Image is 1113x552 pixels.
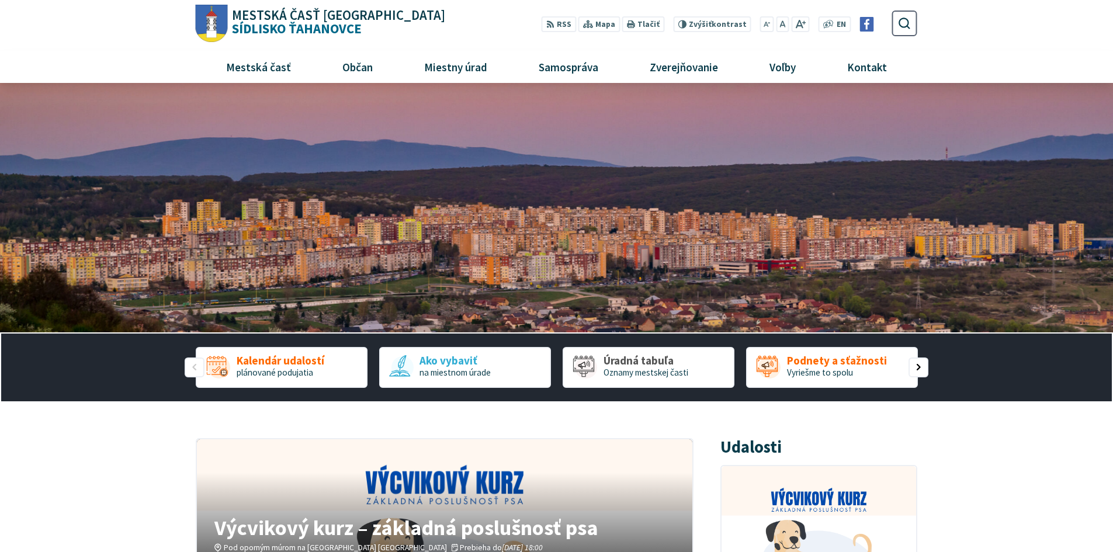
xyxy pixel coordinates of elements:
img: Prejsť na Facebook stránku [859,17,874,32]
span: plánované podujatia [237,367,313,378]
button: Tlačiť [622,16,664,32]
h3: Udalosti [720,438,782,456]
span: Miestny úrad [419,51,491,82]
span: RSS [557,19,571,31]
button: Nastaviť pôvodnú veľkosť písma [776,16,789,32]
img: Prejsť na domovskú stránku [196,5,228,43]
a: Voľby [748,51,817,82]
a: RSS [542,16,576,32]
button: Zväčšiť veľkosť písma [791,16,809,32]
span: Občan [338,51,377,82]
a: Mestská časť [204,51,312,82]
a: Úradná tabuľa Oznamy mestskej časti [563,347,734,388]
span: Kalendár udalostí [237,355,324,367]
h1: Sídlisko Ťahanovce [228,9,446,36]
span: Podnety a sťažnosti [787,355,887,367]
span: EN [837,19,846,31]
span: Voľby [765,51,800,82]
span: kontrast [689,20,747,29]
span: Mestská časť [GEOGRAPHIC_DATA] [232,9,445,22]
div: 1 / 5 [196,347,367,388]
div: 2 / 5 [379,347,551,388]
div: Nasledujúci slajd [909,357,928,377]
span: Zverejňovanie [645,51,722,82]
a: Kalendár udalostí plánované podujatia [196,347,367,388]
span: Samospráva [534,51,602,82]
div: 3 / 5 [563,347,734,388]
a: Podnety a sťažnosti Vyriešme to spolu [746,347,918,388]
span: Tlačiť [637,20,660,29]
span: Oznamy mestskej časti [604,367,688,378]
div: 4 / 5 [746,347,918,388]
span: Mapa [595,19,615,31]
a: Miestny úrad [403,51,508,82]
span: Ako vybaviť [419,355,491,367]
span: na miestnom úrade [419,367,491,378]
span: Zvýšiť [689,19,712,29]
a: Občan [321,51,394,82]
span: Kontakt [843,51,892,82]
span: Vyriešme to spolu [787,367,853,378]
span: Úradná tabuľa [604,355,688,367]
h4: Výcvikový kurz – základná poslušnosť psa [214,517,674,538]
a: Ako vybaviť na miestnom úrade [379,347,551,388]
a: EN [834,19,850,31]
a: Samospráva [518,51,620,82]
a: Zverejňovanie [629,51,740,82]
a: Kontakt [826,51,909,82]
button: Zvýšiťkontrast [673,16,751,32]
a: Logo Sídlisko Ťahanovce, prejsť na domovskú stránku. [196,5,445,43]
div: Predošlý slajd [185,357,204,377]
button: Zmenšiť veľkosť písma [760,16,774,32]
a: Mapa [578,16,620,32]
span: Mestská časť [221,51,295,82]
